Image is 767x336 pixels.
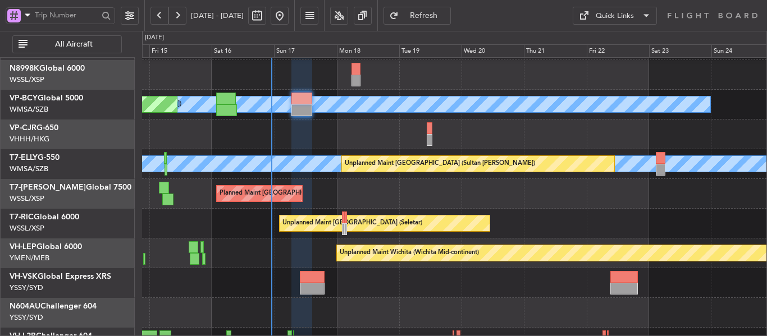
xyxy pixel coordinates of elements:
span: VP-CJR [10,124,36,132]
div: Planned Maint [GEOGRAPHIC_DATA] (Seletar) [220,185,351,202]
div: Wed 20 [462,44,524,58]
button: All Aircraft [12,35,122,53]
span: N8998K [10,65,39,72]
div: Fri 22 [587,44,649,58]
a: YSSY/SYD [10,283,43,293]
span: VH-VSK [10,273,38,280]
span: VH-LEP [10,243,36,251]
div: Mon 18 [337,44,399,58]
span: N604AU [10,302,40,310]
a: VP-BCYGlobal 5000 [10,94,83,102]
a: N8998KGlobal 6000 [10,65,85,72]
a: VH-LEPGlobal 6000 [10,243,82,251]
a: VH-VSKGlobal Express XRS [10,273,111,280]
a: YSSY/SYD [10,312,43,323]
span: VP-BCY [10,94,38,102]
a: WMSA/SZB [10,104,48,114]
a: VP-CJRG-650 [10,124,58,132]
a: T7-[PERSON_NAME]Global 7500 [10,183,131,191]
span: T7-[PERSON_NAME] [10,183,86,191]
button: Refresh [383,7,451,25]
a: T7-ELLYG-550 [10,154,60,162]
input: Trip Number [35,7,98,24]
div: Fri 15 [149,44,212,58]
div: Unplanned Maint Wichita (Wichita Mid-continent) [340,245,479,261]
div: Unplanned Maint [GEOGRAPHIC_DATA] (Sultan [PERSON_NAME]) [345,155,535,172]
span: T7-RIC [10,213,34,221]
span: Refresh [401,12,447,20]
a: WMSA/SZB [10,164,48,174]
a: YMEN/MEB [10,253,49,263]
div: Unplanned Maint [GEOGRAPHIC_DATA] (Seletar) [282,215,422,232]
div: Sun 17 [274,44,336,58]
a: N604AUChallenger 604 [10,302,97,310]
a: VHHH/HKG [10,134,49,144]
div: Sat 23 [649,44,711,58]
a: WSSL/XSP [10,75,44,85]
div: Tue 19 [399,44,462,58]
a: WSSL/XSP [10,223,44,233]
div: [DATE] [145,33,164,43]
div: Sat 16 [212,44,274,58]
span: T7-ELLY [10,154,38,162]
div: Thu 21 [524,44,586,58]
a: T7-RICGlobal 6000 [10,213,79,221]
span: [DATE] - [DATE] [191,11,244,21]
a: WSSL/XSP [10,194,44,204]
span: All Aircraft [30,40,118,48]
